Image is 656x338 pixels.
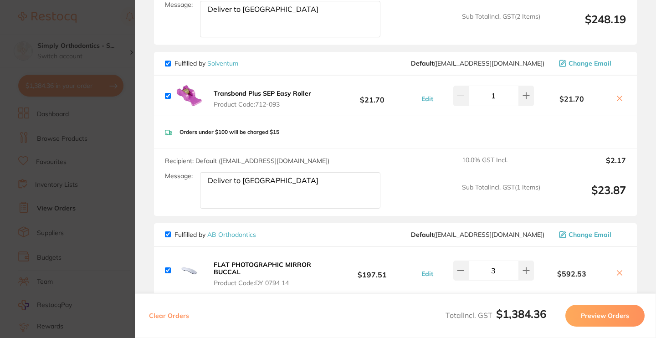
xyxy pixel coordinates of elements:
button: Edit [419,270,436,278]
label: Message: [165,172,193,180]
button: Preview Orders [565,305,645,327]
b: $592.53 [534,270,610,278]
span: 10.0 % GST Incl. [462,156,540,176]
a: AB Orthodontics [207,230,256,239]
button: Clear Orders [146,305,192,327]
span: Change Email [569,231,611,238]
output: $248.19 [548,13,626,38]
textarea: Deliver to [GEOGRAPHIC_DATA] [200,1,380,37]
img: dTI4cHVrcA [174,84,204,108]
p: Fulfilled by [174,231,256,238]
label: Message: [165,1,193,9]
span: Recipient: Default ( [EMAIL_ADDRESS][DOMAIN_NAME] ) [165,157,329,165]
span: Product Code: DY 0794 14 [214,279,323,287]
b: $1,384.36 [496,307,546,321]
b: Transbond Plus SEP Easy Roller [214,89,311,97]
span: Total Incl. GST [446,311,546,320]
b: Default [411,59,434,67]
span: sales@ortho.com.au [411,231,544,238]
p: Orders under $100 will be charged $15 [179,129,279,135]
span: Sub Total Incl. GST ( 2 Items) [462,13,540,38]
button: Change Email [556,59,626,67]
b: FLAT PHOTOGRAPHIC MIRROR BUCCAL [214,261,311,276]
button: Change Email [556,230,626,239]
textarea: Deliver to [GEOGRAPHIC_DATA] [200,172,380,209]
p: Fulfilled by [174,60,238,67]
a: Solventum [207,59,238,67]
span: orthoanz@solventum.com [411,60,544,67]
img: ZmZ4ZW9yOQ [174,256,204,285]
span: Product Code: 712-093 [214,101,311,108]
b: $197.51 [326,262,418,279]
output: $23.87 [548,184,626,209]
b: $21.70 [326,87,418,104]
span: Sub Total Incl. GST ( 1 Items) [462,184,540,209]
span: Change Email [569,60,611,67]
b: $21.70 [534,95,610,103]
output: $2.17 [548,156,626,176]
button: Edit [419,95,436,103]
button: Transbond Plus SEP Easy Roller Product Code:712-093 [211,89,314,108]
b: Default [411,230,434,239]
button: FLAT PHOTOGRAPHIC MIRROR BUCCAL Product Code:DY 0794 14 [211,261,326,287]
